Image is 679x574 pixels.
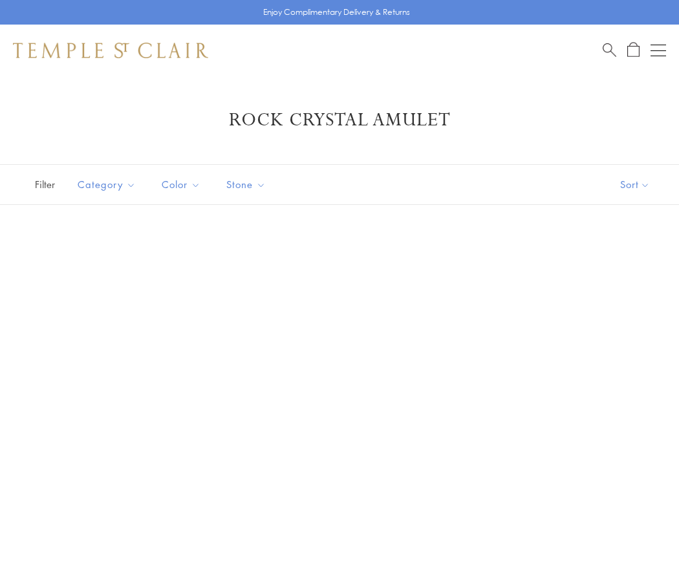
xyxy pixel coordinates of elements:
[155,176,210,193] span: Color
[68,170,145,199] button: Category
[71,176,145,193] span: Category
[603,42,616,58] a: Search
[152,170,210,199] button: Color
[651,43,666,58] button: Open navigation
[627,42,640,58] a: Open Shopping Bag
[32,109,647,132] h1: Rock Crystal Amulet
[217,170,275,199] button: Stone
[220,176,275,193] span: Stone
[13,43,208,58] img: Temple St. Clair
[591,165,679,204] button: Show sort by
[263,6,410,19] p: Enjoy Complimentary Delivery & Returns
